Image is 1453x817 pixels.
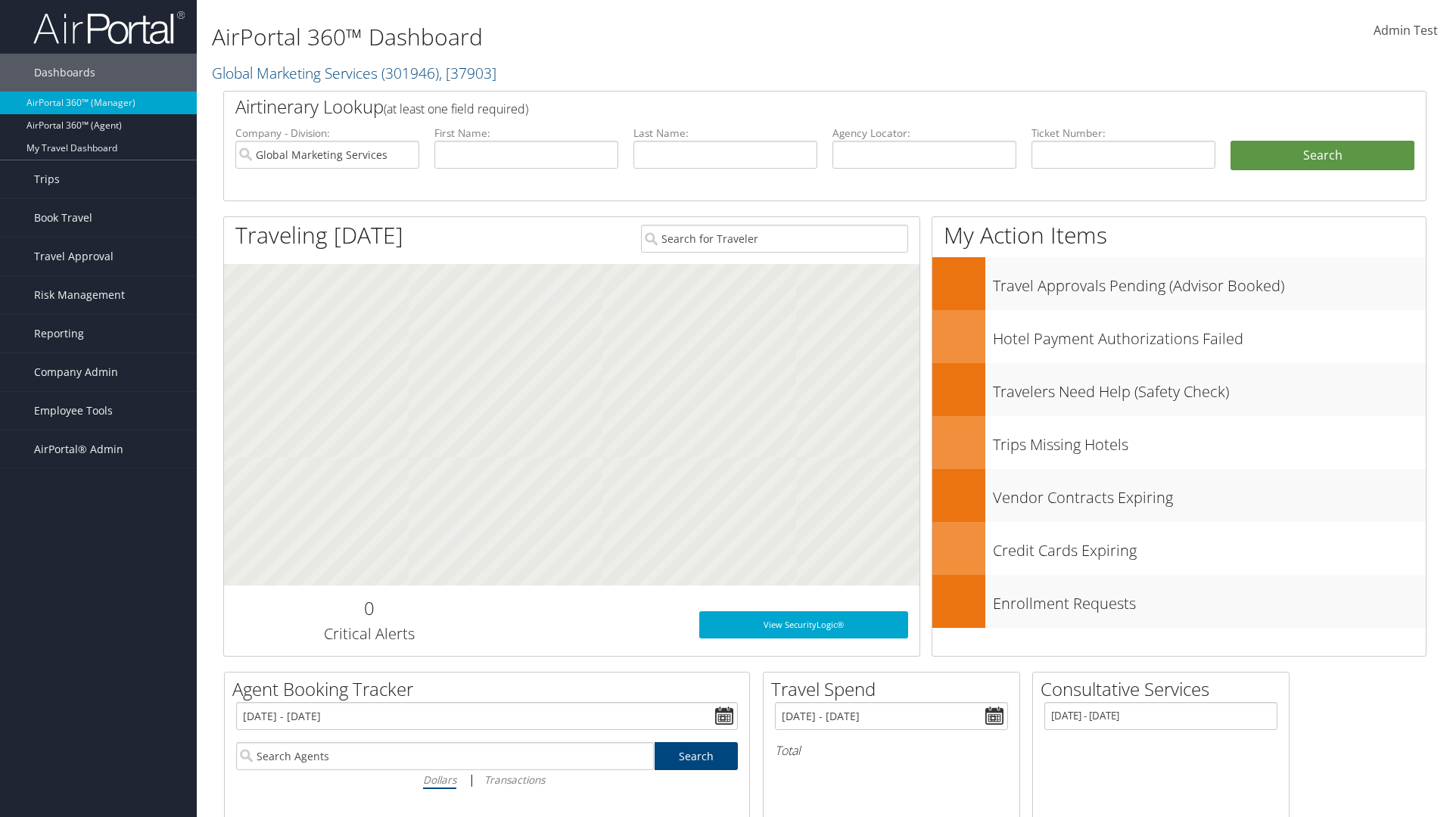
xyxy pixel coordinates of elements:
[1031,126,1215,141] label: Ticket Number:
[235,595,502,621] h2: 0
[235,219,403,251] h1: Traveling [DATE]
[34,315,84,353] span: Reporting
[34,238,114,275] span: Travel Approval
[932,416,1426,469] a: Trips Missing Hotels
[993,533,1426,561] h3: Credit Cards Expiring
[34,54,95,92] span: Dashboards
[33,10,185,45] img: airportal-logo.png
[236,742,654,770] input: Search Agents
[641,225,908,253] input: Search for Traveler
[633,126,817,141] label: Last Name:
[34,392,113,430] span: Employee Tools
[381,63,439,83] span: ( 301946 )
[932,522,1426,575] a: Credit Cards Expiring
[34,430,123,468] span: AirPortal® Admin
[655,742,739,770] a: Search
[439,63,496,83] span: , [ 37903 ]
[993,586,1426,614] h3: Enrollment Requests
[212,21,1029,53] h1: AirPortal 360™ Dashboard
[1231,141,1414,171] button: Search
[932,363,1426,416] a: Travelers Need Help (Safety Check)
[932,310,1426,363] a: Hotel Payment Authorizations Failed
[993,427,1426,455] h3: Trips Missing Hotels
[775,742,1008,759] h6: Total
[423,772,456,787] i: Dollars
[384,101,528,117] span: (at least one field required)
[34,160,60,198] span: Trips
[699,611,908,638] a: View SecurityLogic®
[212,63,496,83] a: Global Marketing Services
[232,676,749,702] h2: Agent Booking Tracker
[236,770,738,789] div: |
[832,126,1016,141] label: Agency Locator:
[434,126,618,141] label: First Name:
[34,353,118,391] span: Company Admin
[771,676,1019,702] h2: Travel Spend
[34,199,92,237] span: Book Travel
[932,219,1426,251] h1: My Action Items
[993,268,1426,297] h3: Travel Approvals Pending (Advisor Booked)
[34,276,125,314] span: Risk Management
[932,575,1426,628] a: Enrollment Requests
[1374,22,1438,39] span: Admin Test
[484,772,545,787] i: Transactions
[235,94,1315,120] h2: Airtinerary Lookup
[1041,676,1289,702] h2: Consultative Services
[993,374,1426,402] h3: Travelers Need Help (Safety Check)
[932,469,1426,522] a: Vendor Contracts Expiring
[993,321,1426,349] h3: Hotel Payment Authorizations Failed
[932,257,1426,310] a: Travel Approvals Pending (Advisor Booked)
[1374,8,1438,54] a: Admin Test
[993,480,1426,508] h3: Vendor Contracts Expiring
[235,623,502,645] h3: Critical Alerts
[235,126,419,141] label: Company - Division:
